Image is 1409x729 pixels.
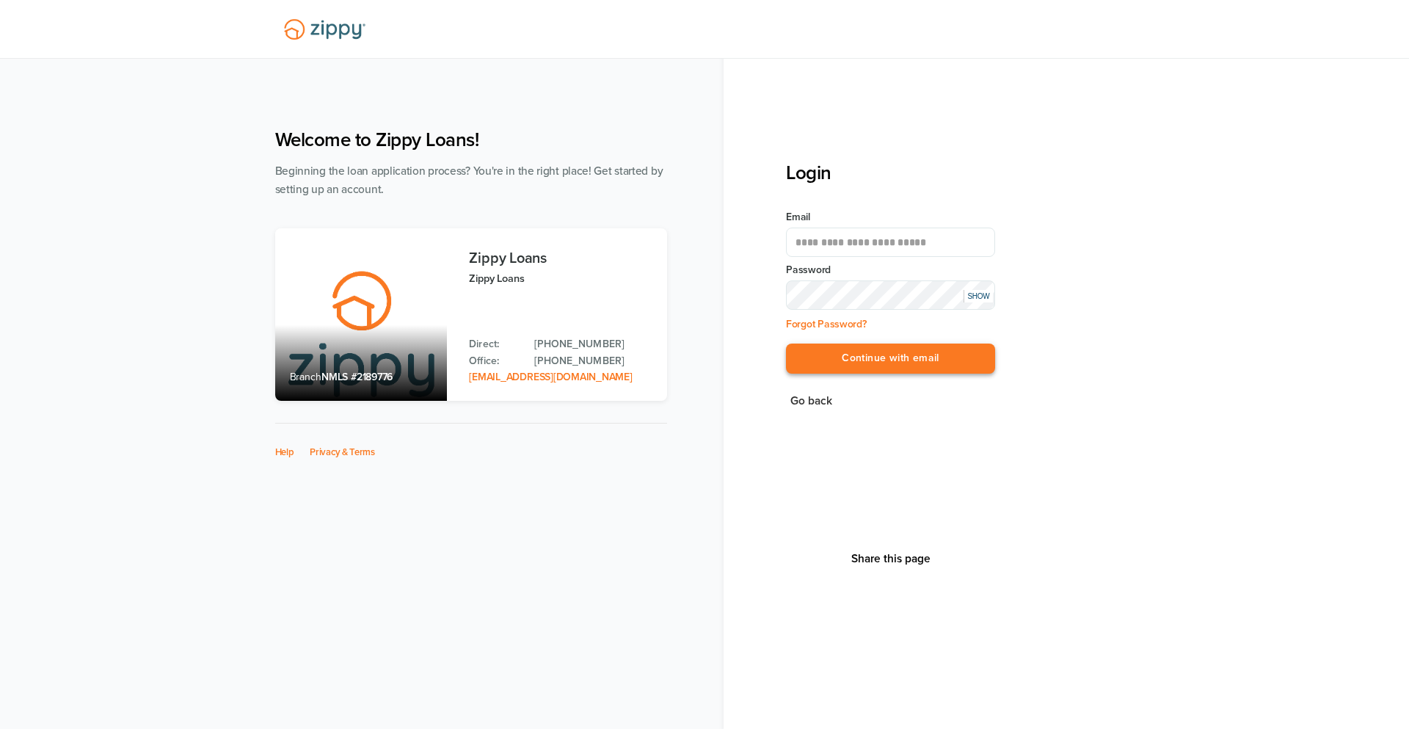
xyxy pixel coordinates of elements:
[786,263,995,278] label: Password
[786,162,995,184] h3: Login
[786,210,995,225] label: Email
[534,353,652,369] a: Office Phone: 512-975-2947
[786,391,837,411] button: Go back
[847,551,935,566] button: Share This Page
[786,280,995,310] input: Input Password
[469,270,652,287] p: Zippy Loans
[321,371,393,383] span: NMLS #2189776
[786,344,995,374] button: Continue with email
[275,164,663,196] span: Beginning the loan application process? You're in the right place! Get started by setting up an a...
[290,371,322,383] span: Branch
[469,371,632,383] a: Email Address: zippyguide@zippymh.com
[534,336,652,352] a: Direct Phone: 512-975-2947
[275,12,374,46] img: Lender Logo
[275,128,667,151] h1: Welcome to Zippy Loans!
[469,336,520,352] p: Direct:
[469,353,520,369] p: Office:
[786,318,867,330] a: Forgot Password?
[275,446,294,458] a: Help
[469,250,652,266] h3: Zippy Loans
[786,228,995,257] input: Email Address
[964,290,993,302] div: SHOW
[310,446,375,458] a: Privacy & Terms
